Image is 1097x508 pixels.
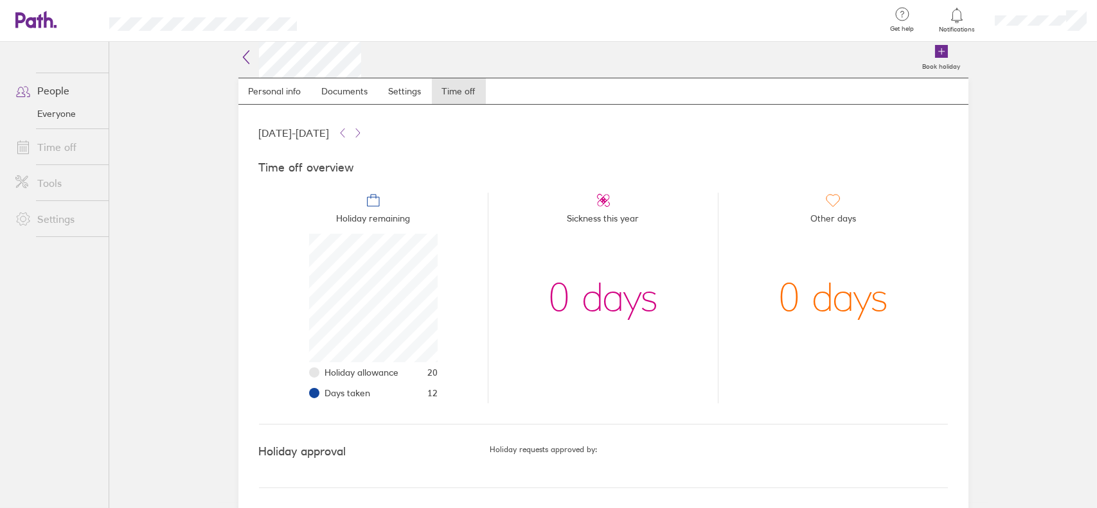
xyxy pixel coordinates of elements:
div: 0 days [778,234,888,362]
a: People [5,78,109,103]
a: Tools [5,170,109,196]
span: Other days [810,208,856,234]
a: Notifications [936,6,978,33]
div: 0 days [548,234,658,362]
span: 12 [427,388,438,398]
h5: Holiday requests approved by: [490,445,948,454]
span: Get help [882,25,923,33]
a: Everyone [5,103,109,124]
span: Holiday remaining [336,208,410,234]
a: Time off [432,78,486,104]
span: Holiday allowance [325,367,398,378]
a: Book holiday [915,37,968,78]
span: Notifications [936,26,978,33]
a: Settings [5,206,109,232]
a: Documents [312,78,379,104]
a: Settings [379,78,432,104]
label: Book holiday [915,59,968,71]
h4: Holiday approval [259,445,490,459]
span: Sickness this year [567,208,639,234]
span: 20 [427,367,438,378]
span: [DATE] - [DATE] [259,127,330,139]
a: Personal info [238,78,312,104]
a: Time off [5,134,109,160]
span: Days taken [325,388,370,398]
h4: Time off overview [259,161,948,175]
